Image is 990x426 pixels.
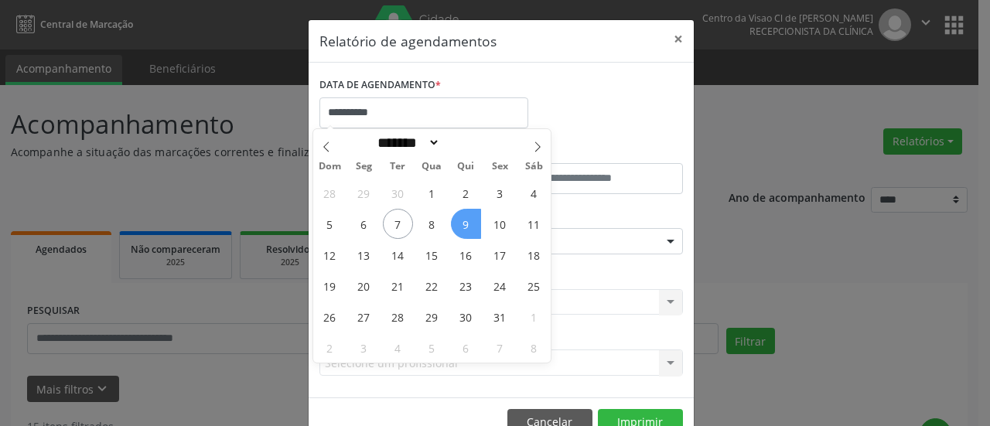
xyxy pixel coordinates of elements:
[417,178,447,208] span: Outubro 1, 2025
[417,302,447,332] span: Outubro 29, 2025
[381,162,415,172] span: Ter
[417,209,447,239] span: Outubro 8, 2025
[349,271,379,301] span: Outubro 20, 2025
[451,302,481,332] span: Outubro 30, 2025
[449,162,483,172] span: Qui
[519,271,549,301] span: Outubro 25, 2025
[451,240,481,270] span: Outubro 16, 2025
[485,332,515,363] span: Novembro 7, 2025
[485,302,515,332] span: Outubro 31, 2025
[417,271,447,301] span: Outubro 22, 2025
[415,162,449,172] span: Qua
[485,209,515,239] span: Outubro 10, 2025
[451,271,481,301] span: Outubro 23, 2025
[349,302,379,332] span: Outubro 27, 2025
[315,240,345,270] span: Outubro 12, 2025
[519,240,549,270] span: Outubro 18, 2025
[485,240,515,270] span: Outubro 17, 2025
[315,209,345,239] span: Outubro 5, 2025
[383,240,413,270] span: Outubro 14, 2025
[319,73,441,97] label: DATA DE AGENDAMENTO
[346,162,381,172] span: Seg
[485,178,515,208] span: Outubro 3, 2025
[517,162,551,172] span: Sáb
[451,178,481,208] span: Outubro 2, 2025
[440,135,491,151] input: Year
[519,332,549,363] span: Novembro 8, 2025
[485,271,515,301] span: Outubro 24, 2025
[451,332,481,363] span: Novembro 6, 2025
[383,178,413,208] span: Setembro 30, 2025
[349,209,379,239] span: Outubro 6, 2025
[383,332,413,363] span: Novembro 4, 2025
[313,162,347,172] span: Dom
[383,209,413,239] span: Outubro 7, 2025
[383,271,413,301] span: Outubro 21, 2025
[483,162,517,172] span: Sex
[349,332,379,363] span: Novembro 3, 2025
[383,302,413,332] span: Outubro 28, 2025
[319,31,497,51] h5: Relatório de agendamentos
[315,332,345,363] span: Novembro 2, 2025
[417,240,447,270] span: Outubro 15, 2025
[315,178,345,208] span: Setembro 28, 2025
[349,240,379,270] span: Outubro 13, 2025
[373,135,441,151] select: Month
[315,302,345,332] span: Outubro 26, 2025
[663,20,694,58] button: Close
[519,209,549,239] span: Outubro 11, 2025
[519,302,549,332] span: Novembro 1, 2025
[451,209,481,239] span: Outubro 9, 2025
[417,332,447,363] span: Novembro 5, 2025
[349,178,379,208] span: Setembro 29, 2025
[315,271,345,301] span: Outubro 19, 2025
[519,178,549,208] span: Outubro 4, 2025
[505,139,683,163] label: ATÉ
